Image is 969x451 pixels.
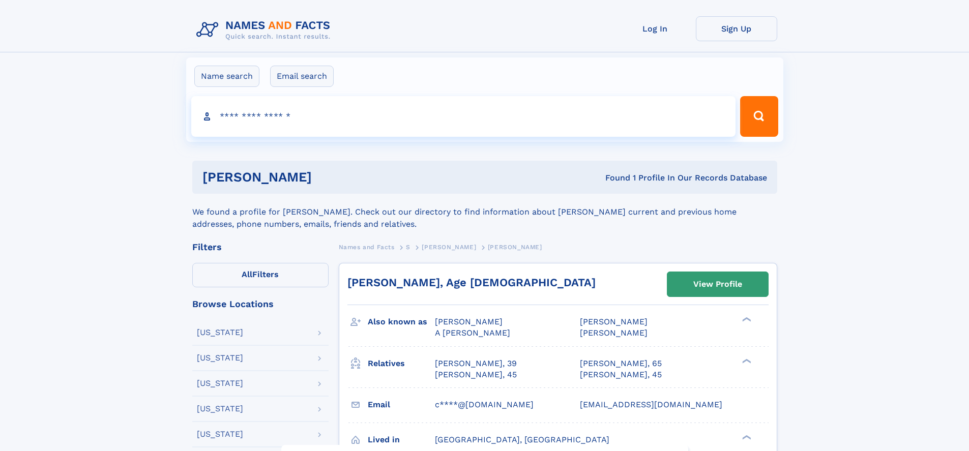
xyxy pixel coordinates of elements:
[435,435,609,444] span: [GEOGRAPHIC_DATA], [GEOGRAPHIC_DATA]
[740,96,778,137] button: Search Button
[614,16,696,41] a: Log In
[580,328,648,338] span: [PERSON_NAME]
[192,16,339,44] img: Logo Names and Facts
[740,434,752,440] div: ❯
[740,316,752,323] div: ❯
[192,263,329,287] label: Filters
[202,171,459,184] h1: [PERSON_NAME]
[435,317,503,326] span: [PERSON_NAME]
[580,400,722,409] span: [EMAIL_ADDRESS][DOMAIN_NAME]
[368,396,435,413] h3: Email
[192,243,329,252] div: Filters
[406,240,410,253] a: S
[191,96,736,137] input: search input
[270,66,334,87] label: Email search
[197,430,243,438] div: [US_STATE]
[580,358,662,369] a: [PERSON_NAME], 65
[435,369,517,380] a: [PERSON_NAME], 45
[197,379,243,387] div: [US_STATE]
[194,66,259,87] label: Name search
[693,273,742,296] div: View Profile
[192,194,777,230] div: We found a profile for [PERSON_NAME]. Check out our directory to find information about [PERSON_N...
[740,357,752,364] div: ❯
[406,244,410,251] span: S
[580,369,662,380] a: [PERSON_NAME], 45
[368,313,435,330] h3: Also known as
[435,328,510,338] span: A [PERSON_NAME]
[339,240,395,253] a: Names and Facts
[435,358,517,369] a: [PERSON_NAME], 39
[197,354,243,362] div: [US_STATE]
[192,299,329,309] div: Browse Locations
[667,272,768,296] a: View Profile
[347,276,596,289] a: [PERSON_NAME], Age [DEMOGRAPHIC_DATA]
[368,355,435,372] h3: Relatives
[458,172,767,184] div: Found 1 Profile In Our Records Database
[197,328,243,337] div: [US_STATE]
[488,244,542,251] span: [PERSON_NAME]
[197,405,243,413] div: [US_STATE]
[368,431,435,448] h3: Lived in
[422,244,476,251] span: [PERSON_NAME]
[242,269,252,279] span: All
[696,16,777,41] a: Sign Up
[580,317,648,326] span: [PERSON_NAME]
[422,240,476,253] a: [PERSON_NAME]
